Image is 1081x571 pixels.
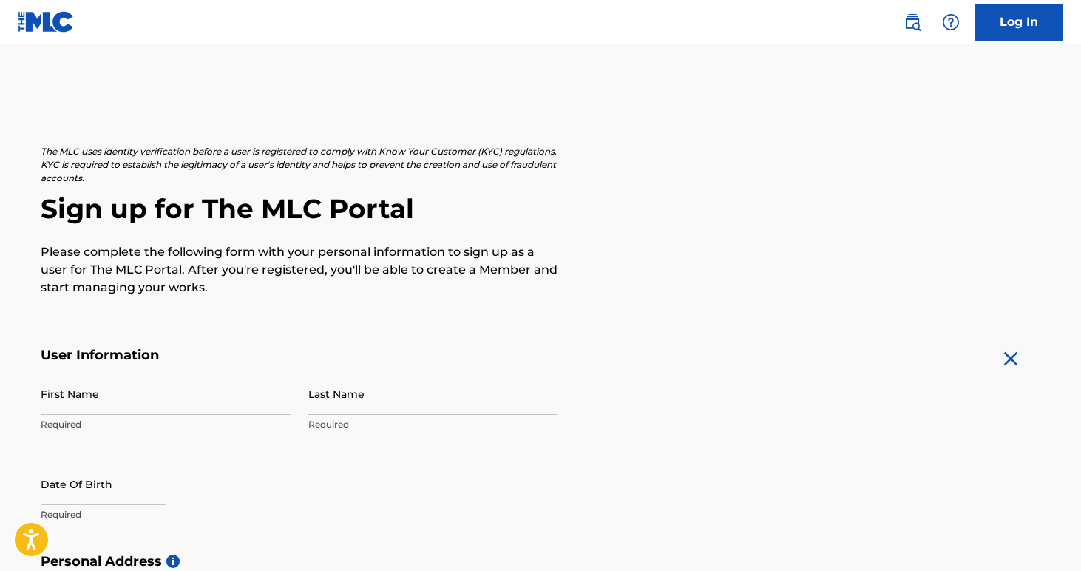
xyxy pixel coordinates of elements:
img: close [999,347,1023,371]
p: The MLC uses identity verification before a user is registered to comply with Know Your Customer ... [41,145,558,185]
a: Log In [975,4,1063,41]
p: Required [308,418,558,431]
span: i [166,555,180,568]
a: Public Search [898,7,927,37]
h2: Sign up for The MLC Portal [41,192,1040,226]
img: help [942,13,960,31]
p: Please complete the following form with your personal information to sign up as a user for The ML... [41,243,558,297]
div: Help [936,7,966,37]
h5: Personal Address [41,553,1040,570]
p: Required [41,508,291,521]
img: search [904,13,921,31]
h5: User Information [41,347,558,364]
p: Required [41,418,291,431]
img: MLC Logo [18,11,75,33]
